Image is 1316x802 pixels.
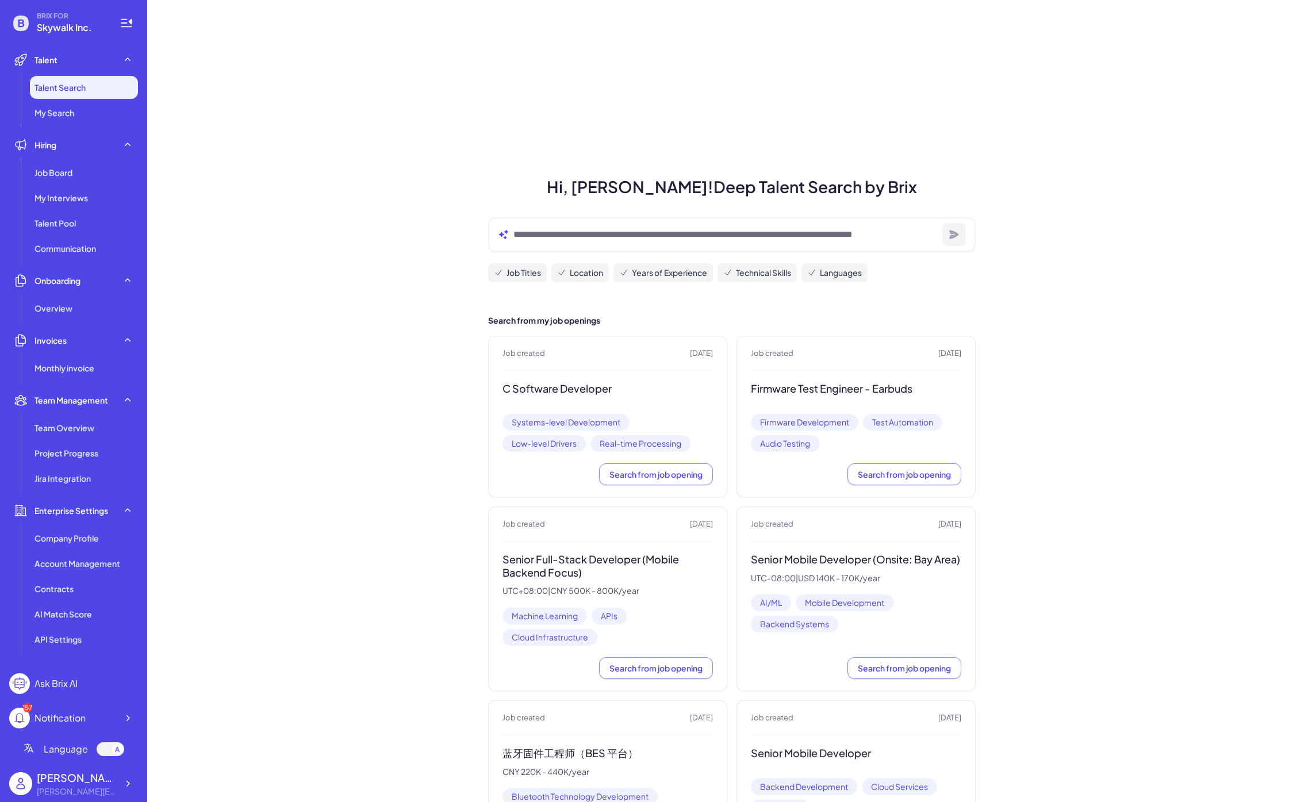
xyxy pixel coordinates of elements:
[37,785,117,797] div: jackie@skywalk.ai
[938,712,961,724] span: [DATE]
[474,175,989,199] h1: Hi, [PERSON_NAME]! Deep Talent Search by Brix
[34,634,82,645] span: API Settings
[863,414,942,431] span: Test Automation
[847,463,961,485] button: Search from job opening
[502,435,586,452] span: Low-level Drivers
[751,616,838,632] span: Backend Systems
[502,348,545,359] span: Job created
[751,553,961,566] h3: Senior Mobile Developer (Onsite: Bay Area)
[34,217,76,229] span: Talent Pool
[751,382,961,396] h3: Firmware Test Engineer - Earbuds
[751,778,857,795] span: Backend Development
[34,335,67,346] span: Invoices
[938,348,961,359] span: [DATE]
[34,167,72,178] span: Job Board
[34,362,94,374] span: Monthly invoice
[34,422,94,433] span: Team Overview
[488,314,976,327] h2: Search from my job openings
[34,677,78,690] div: Ask Brix AI
[599,463,713,485] button: Search from job opening
[502,553,713,579] h3: Senior Full-Stack Developer (Mobile Backend Focus)
[34,243,96,254] span: Communication
[751,348,793,359] span: Job created
[858,469,951,479] span: Search from job opening
[570,267,603,279] span: Location
[796,594,893,611] span: Mobile Development
[690,519,713,530] span: [DATE]
[690,712,713,724] span: [DATE]
[502,712,545,724] span: Job created
[34,394,108,406] span: Team Management
[609,469,703,479] span: Search from job opening
[34,275,80,286] span: Onboarding
[502,382,713,396] h3: C Software Developer
[858,663,951,673] span: Search from job opening
[34,532,99,544] span: Company Profile
[820,267,862,279] span: Languages
[502,414,630,431] span: Systems-level Development
[502,586,713,596] p: UTC+08:00 | CNY 500K - 800K/year
[862,778,937,795] span: Cloud Services
[609,663,703,673] span: Search from job opening
[599,657,713,679] button: Search from job opening
[34,82,86,93] span: Talent Search
[34,505,108,516] span: Enterprise Settings
[751,712,793,724] span: Job created
[502,519,545,530] span: Job created
[34,192,88,204] span: My Interviews
[592,608,627,624] span: APIs
[938,519,961,530] span: [DATE]
[502,747,713,760] h3: 蓝牙固件工程师（BES 平台）
[690,348,713,359] span: [DATE]
[34,107,74,118] span: My Search
[751,435,819,452] span: Audio Testing
[34,558,120,569] span: Account Management
[23,703,32,712] div: 157
[34,473,91,484] span: Jira Integration
[34,447,98,459] span: Project Progress
[37,21,106,34] span: Skywalk Inc.
[34,54,57,66] span: Talent
[751,414,858,431] span: Firmware Development
[847,657,961,679] button: Search from job opening
[34,711,86,725] div: Notification
[590,435,690,452] span: Real-time Processing
[9,772,32,795] img: user_logo.png
[37,770,117,785] div: Jackie
[34,608,92,620] span: AI Match Score
[751,573,961,584] p: UTC-08:00 | USD 140K - 170K/year
[34,583,74,594] span: Contracts
[34,139,56,151] span: Hiring
[502,608,587,624] span: Machine Learning
[751,747,961,760] h3: Senior Mobile Developer
[507,267,541,279] span: Job Titles
[44,742,88,756] span: Language
[502,767,713,777] p: CNY 220K - 440K/year
[34,302,72,314] span: Overview
[751,594,791,611] span: AI/ML
[736,267,791,279] span: Technical Skills
[632,267,707,279] span: Years of Experience
[502,629,597,646] span: Cloud Infrastructure
[37,11,106,21] span: BRIX FOR
[751,519,793,530] span: Job created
